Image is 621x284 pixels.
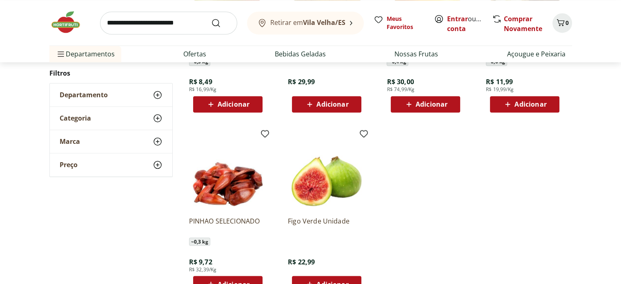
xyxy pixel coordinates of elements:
a: Figo Verde Unidade [288,216,365,234]
span: R$ 30,00 [387,77,414,86]
span: R$ 8,49 [189,77,212,86]
span: Adicionar [218,101,249,107]
h2: Filtros [49,65,173,82]
span: Departamento [60,91,108,99]
span: Adicionar [316,101,348,107]
span: Meus Favoritos [387,15,424,31]
button: Departamento [50,84,172,107]
a: Criar conta [447,14,492,33]
span: R$ 74,99/Kg [387,86,414,93]
button: Adicionar [391,96,460,112]
span: R$ 11,99 [486,77,513,86]
a: Nossas Frutas [394,49,438,59]
a: Comprar Novamente [504,14,542,33]
span: Adicionar [514,101,546,107]
span: R$ 19,99/Kg [486,86,514,93]
button: Carrinho [552,13,572,33]
img: Figo Verde Unidade [288,132,365,210]
button: Preço [50,154,172,177]
a: PINHAO SELECIONADO [189,216,267,234]
input: search [100,11,237,34]
button: Adicionar [292,96,361,112]
button: Adicionar [193,96,263,112]
a: Entrar [447,14,468,23]
button: Adicionar [490,96,559,112]
img: PINHAO SELECIONADO [189,132,267,210]
a: Meus Favoritos [374,15,424,31]
span: R$ 16,99/Kg [189,86,217,93]
span: R$ 32,39/Kg [189,266,217,273]
span: 0 [565,19,569,27]
span: Adicionar [416,101,447,107]
a: Bebidas Geladas [275,49,326,59]
span: R$ 29,99 [288,77,315,86]
button: Categoria [50,107,172,130]
span: R$ 22,99 [288,257,315,266]
span: Departamentos [56,44,115,64]
span: Retirar em [270,19,345,26]
button: Retirar emVila Velha/ES [247,11,364,34]
b: Vila Velha/ES [303,18,345,27]
span: Categoria [60,114,91,123]
span: R$ 9,72 [189,257,212,266]
img: Hortifruti [49,10,90,34]
span: ou [447,14,483,34]
span: Marca [60,138,80,146]
button: Menu [56,44,66,64]
a: Ofertas [183,49,206,59]
span: ~ 0,3 kg [189,237,210,246]
button: Marca [50,130,172,153]
button: Submit Search [211,18,231,28]
span: Preço [60,161,78,169]
a: Açougue e Peixaria [507,49,565,59]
